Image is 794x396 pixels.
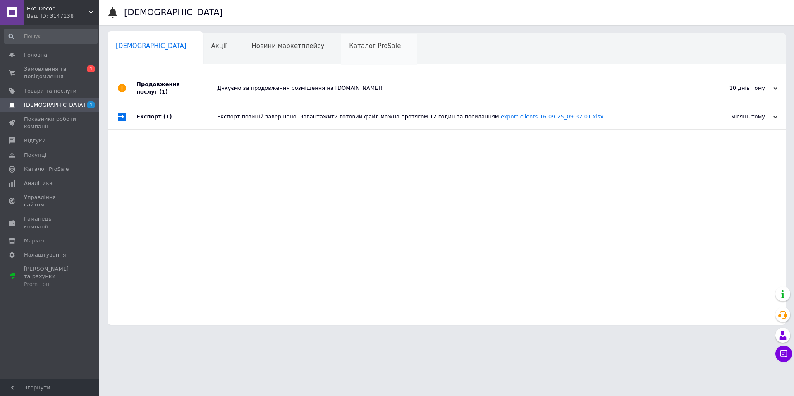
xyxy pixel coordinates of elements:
[24,237,45,245] span: Маркет
[159,89,168,95] span: (1)
[163,113,172,120] span: (1)
[136,104,217,129] div: Експорт
[24,251,66,259] span: Налаштування
[27,5,89,12] span: Eko-Decor
[27,12,99,20] div: Ваш ID: 3147138
[87,101,95,108] span: 1
[695,113,777,120] div: місяць тому
[24,180,53,187] span: Аналітика
[24,151,46,159] span: Покупці
[24,281,77,288] div: Prom топ
[87,65,95,72] span: 1
[124,7,223,17] h1: [DEMOGRAPHIC_DATA]
[501,113,603,120] a: export-clients-16-09-25_09-32-01.xlsx
[695,84,777,92] div: 10 днів тому
[24,51,47,59] span: Головна
[24,137,45,144] span: Відгуки
[24,215,77,230] span: Гаманець компанії
[136,72,217,104] div: Продовження послуг
[251,42,324,50] span: Новини маркетплейсу
[24,166,69,173] span: Каталог ProSale
[4,29,98,44] input: Пошук
[211,42,227,50] span: Акції
[116,42,187,50] span: [DEMOGRAPHIC_DATA]
[24,87,77,95] span: Товари та послуги
[349,42,401,50] span: Каталог ProSale
[24,101,85,109] span: [DEMOGRAPHIC_DATA]
[217,113,695,120] div: Експорт позицій завершено. Завантажити готовий файл можна протягом 12 годин за посиланням:
[24,265,77,288] span: [PERSON_NAME] та рахунки
[24,194,77,209] span: Управління сайтом
[24,65,77,80] span: Замовлення та повідомлення
[217,84,695,92] div: Дякуємо за продовження розміщення на [DOMAIN_NAME]!
[24,115,77,130] span: Показники роботи компанії
[775,346,792,362] button: Чат з покупцем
